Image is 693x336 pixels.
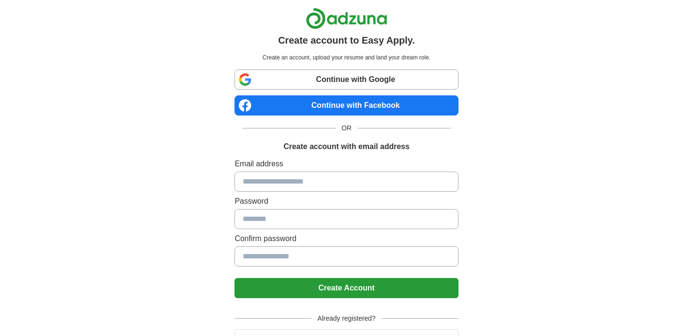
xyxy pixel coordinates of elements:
a: Continue with Google [235,70,458,90]
span: OR [336,123,358,133]
img: Adzuna logo [306,8,387,29]
label: Confirm password [235,233,458,244]
button: Create Account [235,278,458,298]
label: Password [235,196,458,207]
h1: Create account to Easy Apply. [278,33,415,47]
a: Continue with Facebook [235,95,458,116]
h1: Create account with email address [283,141,409,152]
span: Already registered? [312,313,381,324]
label: Email address [235,158,458,170]
p: Create an account, upload your resume and land your dream role. [236,53,456,62]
